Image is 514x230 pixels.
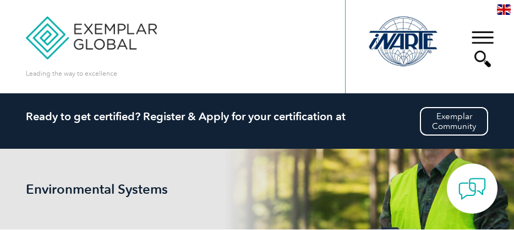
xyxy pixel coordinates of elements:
[420,107,488,136] a: ExemplarCommunity
[458,175,486,203] img: contact-chat.png
[26,68,117,80] p: Leading the way to excellence
[26,110,489,123] h2: Ready to get certified? Register & Apply for your certification at
[26,182,191,197] h1: Environmental Systems
[497,4,511,15] img: en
